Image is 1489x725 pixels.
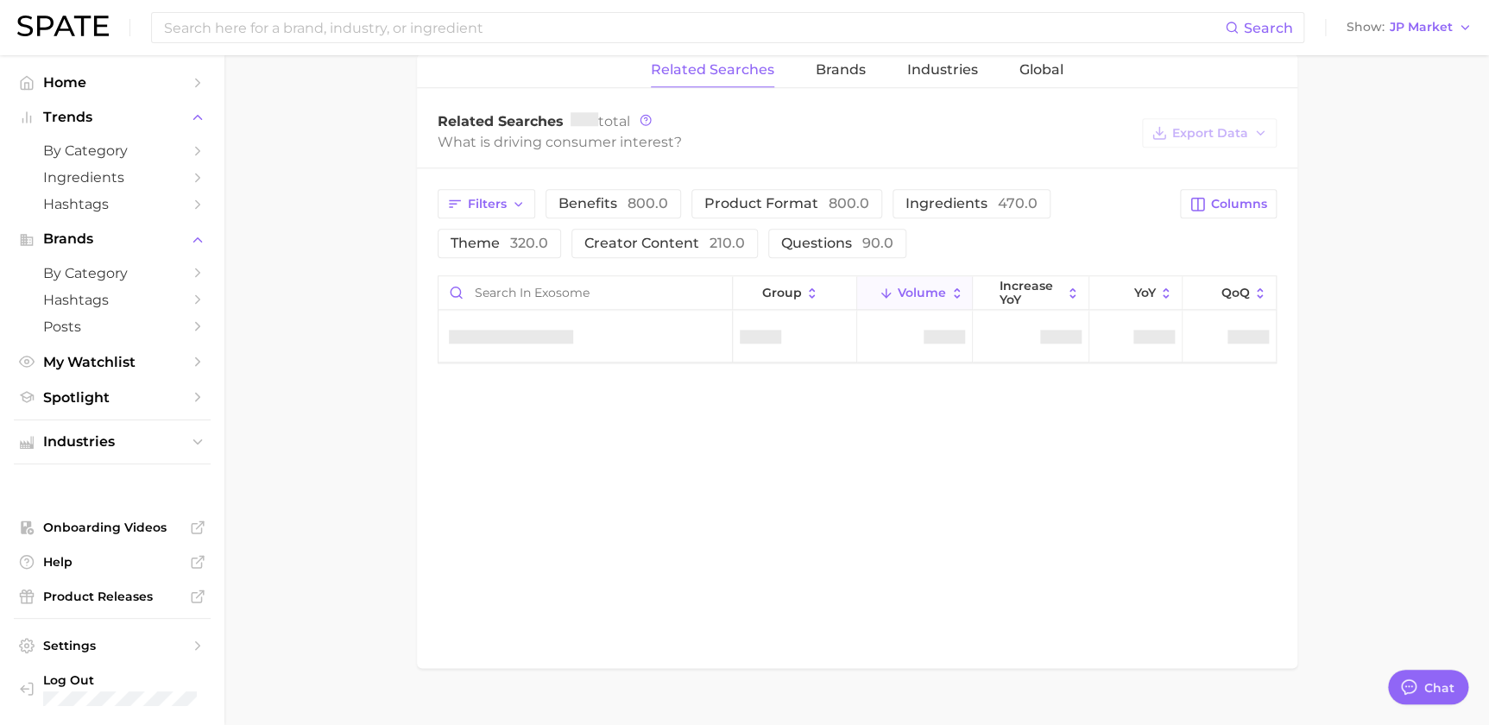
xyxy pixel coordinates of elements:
button: Volume [857,276,973,310]
a: Hashtags [14,287,211,313]
a: Onboarding Videos [14,514,211,540]
span: YoY [1133,286,1155,299]
span: Log Out [43,672,197,688]
a: Hashtags [14,191,211,217]
a: Spotlight [14,384,211,411]
a: Product Releases [14,583,211,609]
span: Help [43,554,181,570]
span: 90.0 [862,235,893,251]
span: Spotlight [43,389,181,406]
span: Settings [43,638,181,653]
span: questions [781,235,893,251]
span: Show [1347,22,1385,32]
span: Onboarding Videos [43,520,181,535]
span: by Category [43,142,181,159]
div: What is driving consumer interest? [438,130,1133,154]
span: theme [451,235,548,251]
span: Related Searches [438,113,564,129]
span: total [571,113,630,129]
span: ingredients [905,195,1038,211]
span: Search [1244,20,1293,36]
a: by Category [14,137,211,164]
button: YoY [1089,276,1183,310]
span: Trends [43,110,181,125]
span: by Category [43,265,181,281]
span: benefits [558,195,668,211]
span: Related Searches [651,62,774,78]
span: QoQ [1221,286,1249,299]
input: Search here for a brand, industry, or ingredient [162,13,1225,42]
span: Columns [1211,197,1267,211]
span: 800.0 [829,195,869,211]
button: Filters [438,189,535,218]
span: Filters [468,197,507,211]
span: Brands [43,231,181,247]
span: creator content [584,235,745,251]
button: Columns [1180,189,1276,218]
span: Industries [43,434,181,450]
span: Hashtags [43,196,181,212]
button: Brands [14,226,211,252]
span: 470.0 [998,195,1038,211]
span: Hashtags [43,292,181,308]
span: Industries [907,62,978,78]
button: group [733,276,857,310]
a: Settings [14,633,211,659]
img: SPATE [17,16,109,36]
span: My Watchlist [43,354,181,370]
span: Home [43,74,181,91]
span: Global [1019,62,1063,78]
span: Export Data [1172,126,1248,141]
a: by Category [14,260,211,287]
span: group [761,286,801,299]
a: Ingredients [14,164,211,191]
button: Trends [14,104,211,130]
a: Log out. Currently logged in with e-mail jek@cosmax.com. [14,667,211,711]
span: Posts [43,318,181,335]
span: 210.0 [710,235,745,251]
span: increase YoY [999,279,1062,306]
input: Search in exosome [438,276,732,309]
span: JP Market [1390,22,1453,32]
span: product format [704,195,869,211]
span: Product Releases [43,589,181,604]
button: ShowJP Market [1342,16,1476,39]
a: Home [14,69,211,96]
span: 800.0 [628,195,668,211]
button: Industries [14,429,211,455]
a: Help [14,549,211,575]
button: increase YoY [973,276,1088,310]
a: My Watchlist [14,349,211,375]
span: 320.0 [510,235,548,251]
span: Volume [898,286,946,299]
span: Ingredients [43,169,181,186]
a: Posts [14,313,211,340]
span: Brands [816,62,866,78]
button: Export Data [1142,118,1277,148]
button: QoQ [1183,276,1276,310]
